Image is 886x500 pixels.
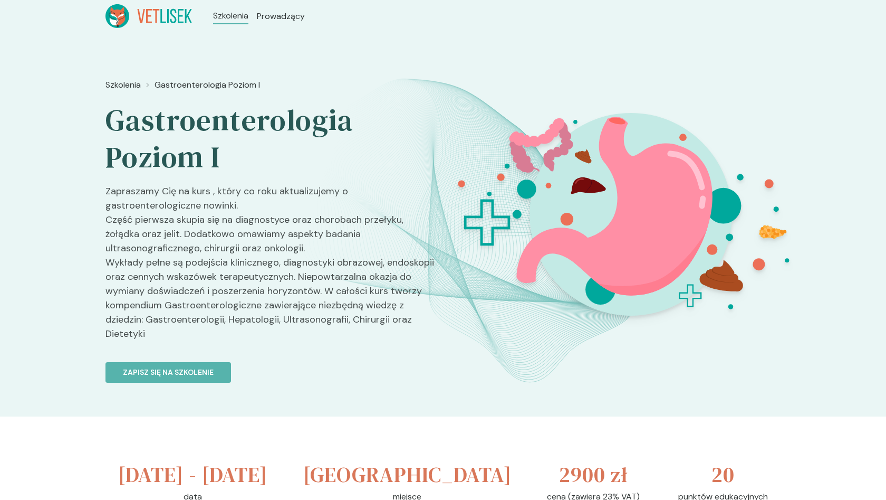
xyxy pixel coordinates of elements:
p: Zapraszamy Cię na kurs , który co roku aktualizujemy o gastroenterologiczne nowinki. Część pierws... [105,184,435,350]
a: Gastroenterologia Poziom I [155,79,260,91]
p: Zapisz się na szkolenie [123,367,214,378]
a: Szkolenia [213,10,248,22]
button: Zapisz się na szkolenie [105,362,231,383]
h3: [GEOGRAPHIC_DATA] [303,459,512,490]
h2: Gastroenterologia Poziom I [105,102,435,176]
a: Zapisz się na szkolenie [105,350,435,383]
a: Prowadzący [257,10,305,23]
a: Szkolenia [105,79,141,91]
h3: [DATE] - [DATE] [118,459,267,490]
img: Zpbdlh5LeNNTxNvR_GastroI_BT.svg [442,74,816,356]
